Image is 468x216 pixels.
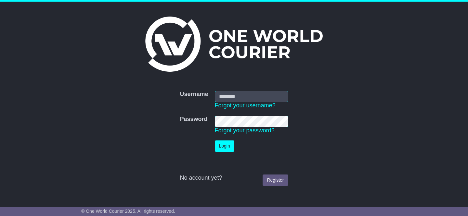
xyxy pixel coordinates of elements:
[145,17,323,72] img: One World
[215,127,275,134] a: Forgot your password?
[215,102,276,109] a: Forgot your username?
[180,91,208,98] label: Username
[81,209,175,214] span: © One World Courier 2025. All rights reserved.
[215,140,234,152] button: Login
[180,174,288,182] div: No account yet?
[263,174,288,186] a: Register
[180,116,207,123] label: Password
